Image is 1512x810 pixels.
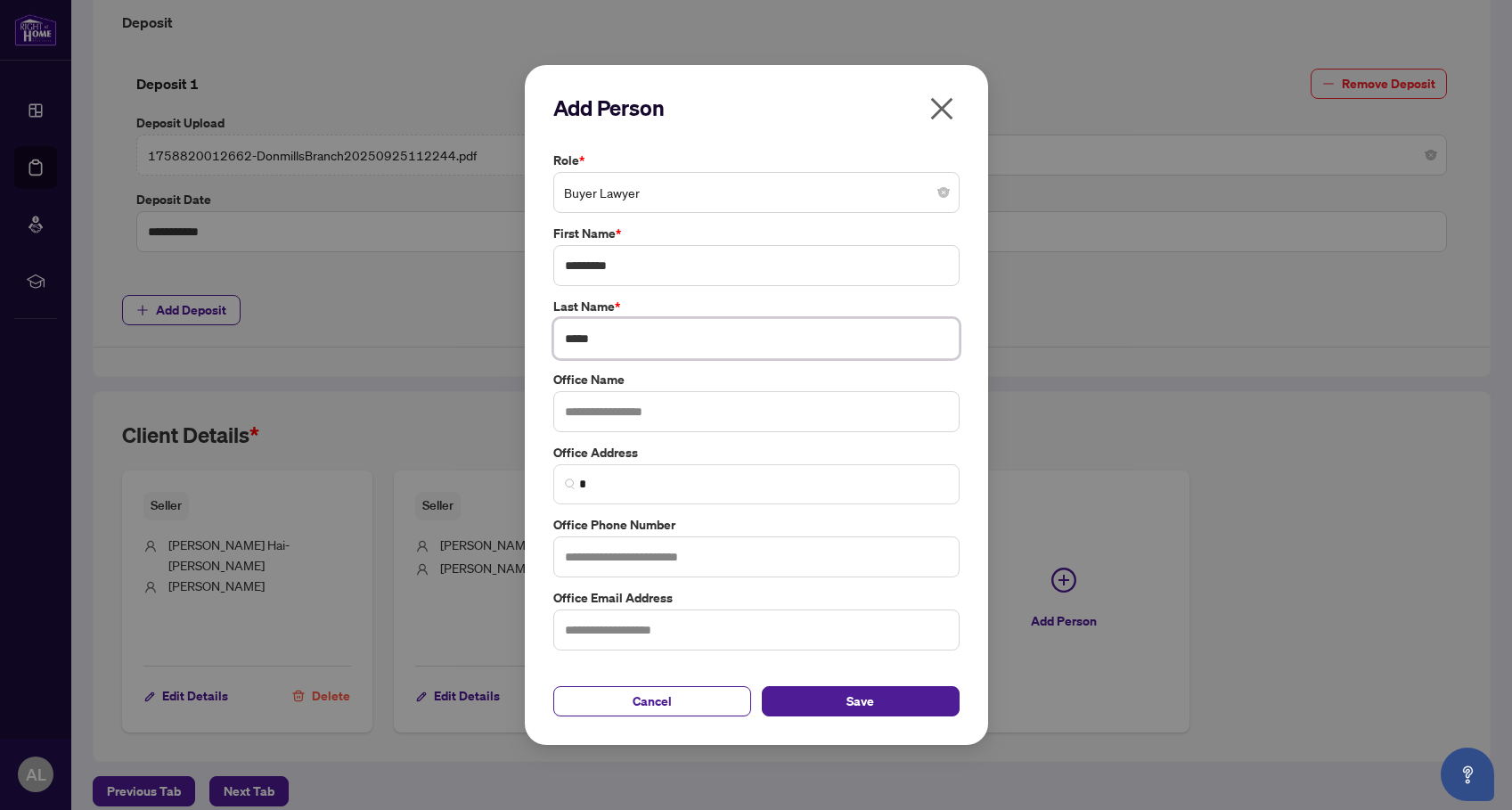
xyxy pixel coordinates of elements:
span: close [928,94,956,123]
label: Office Name [553,370,960,389]
button: Save [762,686,960,716]
span: Cancel [633,687,672,716]
button: Open asap [1441,748,1494,801]
span: close-circle [938,187,949,198]
img: search_icon [565,479,576,489]
label: Office Address [553,443,960,462]
label: Last Name [553,297,960,316]
button: Cancel [553,686,751,716]
h2: Add Person [553,94,960,122]
label: First Name [553,224,960,243]
label: Office Phone Number [553,515,960,535]
label: Office Email Address [553,588,960,608]
span: Buyer Lawyer [564,176,949,209]
span: Save [846,687,874,716]
label: Role [553,151,960,170]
